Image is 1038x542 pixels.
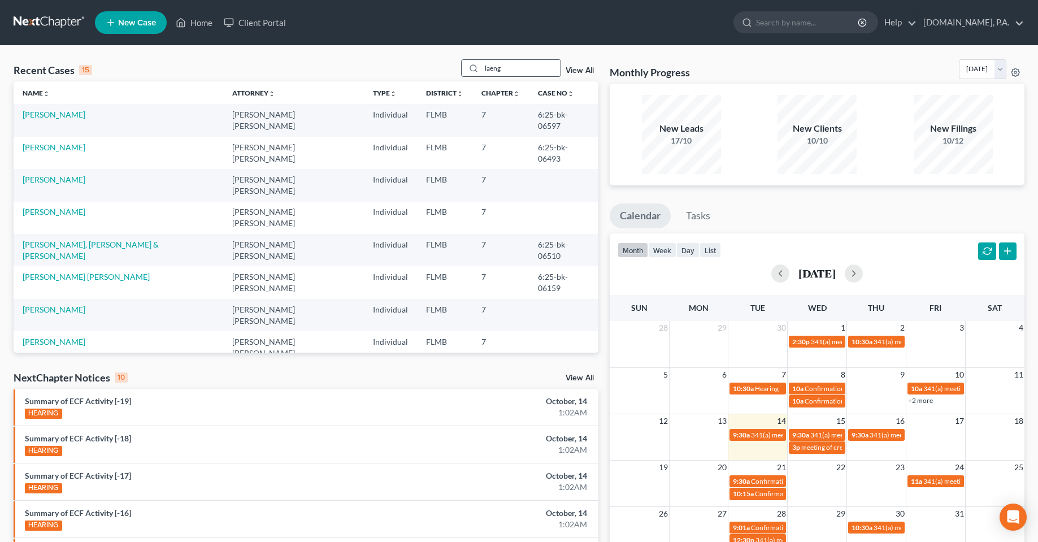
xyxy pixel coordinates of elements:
[733,489,754,498] span: 10:15a
[868,303,884,313] span: Thu
[755,384,779,393] span: Hearing
[914,122,993,135] div: New Filings
[805,397,870,405] span: Confirmation Hearing
[472,331,529,363] td: 7
[529,137,598,169] td: 6:25-bk-06493
[776,321,787,335] span: 30
[566,67,594,75] a: View All
[481,60,561,76] input: Search by name...
[733,523,750,532] span: 9:01a
[914,135,993,146] div: 10/12
[566,374,594,382] a: View All
[529,266,598,298] td: 6:25-bk-06159
[700,242,721,258] button: list
[958,321,965,335] span: 3
[954,461,965,474] span: 24
[513,90,520,97] i: unfold_more
[918,12,1024,33] a: [DOMAIN_NAME], P.A.
[23,207,85,216] a: [PERSON_NAME]
[642,135,721,146] div: 17/10
[874,337,918,346] span: 341(a) meeting
[364,266,417,298] td: Individual
[792,431,809,439] span: 9:30a
[870,431,914,439] span: 341(a) meeting
[472,202,529,234] td: 7
[417,266,472,298] td: FLMB
[658,461,669,474] span: 19
[23,305,85,314] a: [PERSON_NAME]
[899,368,906,381] span: 9
[481,89,520,97] a: Chapterunfold_more
[417,104,472,136] td: FLMB
[407,519,587,530] div: 1:02AM
[776,414,787,428] span: 14
[810,431,855,439] span: 341(a) meeting
[364,331,417,363] td: Individual
[1013,368,1024,381] span: 11
[23,142,85,152] a: [PERSON_NAME]
[792,337,810,346] span: 2:30p
[223,137,364,169] td: [PERSON_NAME] [PERSON_NAME]
[426,89,463,97] a: Districtunfold_more
[23,240,159,261] a: [PERSON_NAME], [PERSON_NAME] & [PERSON_NAME]
[798,267,836,279] h2: [DATE]
[923,384,968,393] span: 341(a) meeting
[610,66,690,79] h3: Monthly Progress
[801,443,861,452] span: meeting of creditors
[223,104,364,136] td: [PERSON_NAME] [PERSON_NAME]
[894,414,906,428] span: 16
[23,110,85,119] a: [PERSON_NAME]
[223,331,364,363] td: [PERSON_NAME] [PERSON_NAME]
[954,414,965,428] span: 17
[930,303,941,313] span: Fri
[751,477,815,485] span: Confirmation hearing
[118,19,156,27] span: New Case
[835,507,846,521] span: 29
[407,482,587,493] div: 1:02AM
[25,471,131,480] a: Summary of ECF Activity [-17]
[472,299,529,331] td: 7
[676,242,700,258] button: day
[631,303,648,313] span: Sun
[792,384,804,393] span: 10a
[223,299,364,331] td: [PERSON_NAME] [PERSON_NAME]
[417,299,472,331] td: FLMB
[417,169,472,201] td: FLMB
[811,337,855,346] span: 341(a) meeting
[733,431,750,439] span: 9:30a
[268,90,275,97] i: unfold_more
[472,137,529,169] td: 7
[852,523,872,532] span: 10:30a
[232,89,275,97] a: Attorneyunfold_more
[755,489,820,498] span: Confirmation Hearing
[25,433,131,443] a: Summary of ECF Activity [-18]
[23,272,150,281] a: [PERSON_NAME] [PERSON_NAME]
[780,368,787,381] span: 7
[364,169,417,201] td: Individual
[776,507,787,521] span: 28
[23,337,85,346] a: [PERSON_NAME]
[407,407,587,418] div: 1:02AM
[733,477,750,485] span: 9:30a
[25,446,62,456] div: HEARING
[25,483,62,493] div: HEARING
[364,202,417,234] td: Individual
[778,135,857,146] div: 10/10
[716,321,728,335] span: 29
[899,321,906,335] span: 2
[23,175,85,184] a: [PERSON_NAME]
[805,384,868,393] span: Confirmation hearing
[472,266,529,298] td: 7
[472,169,529,201] td: 7
[223,234,364,266] td: [PERSON_NAME] [PERSON_NAME]
[25,409,62,419] div: HEARING
[1013,414,1024,428] span: 18
[923,477,968,485] span: 341(a) meeting
[751,431,796,439] span: 341(a) meeting
[911,477,922,485] span: 11a
[14,371,128,384] div: NextChapter Notices
[417,234,472,266] td: FLMB
[792,443,800,452] span: 3p
[364,137,417,169] td: Individual
[538,89,574,97] a: Case Nounfold_more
